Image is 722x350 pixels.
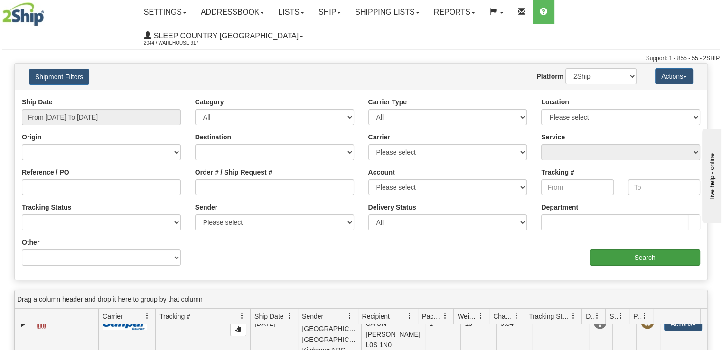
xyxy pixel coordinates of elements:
a: Recipient filter column settings [402,308,418,324]
a: Charge filter column settings [508,308,525,324]
label: Category [195,97,224,107]
label: Destination [195,132,231,142]
a: Settings [137,0,194,24]
a: Shipment Issues filter column settings [613,308,629,324]
a: Ship [311,0,348,24]
input: To [628,179,700,195]
span: Carrier [103,312,123,321]
button: Copy to clipboard [230,322,246,336]
button: Actions [655,68,693,84]
span: Recipient [362,312,390,321]
a: Tracking Status filter column settings [565,308,581,324]
a: Lists [271,0,311,24]
span: Packages [422,312,442,321]
label: Account [368,167,395,177]
span: Charge [493,312,513,321]
a: Addressbook [194,0,272,24]
label: Carrier [368,132,390,142]
img: logo2044.jpg [2,2,44,26]
label: Location [541,97,569,107]
label: Order # / Ship Request # [195,167,272,177]
input: Search [590,249,700,266]
a: Sender filter column settings [342,308,358,324]
a: Reports [427,0,482,24]
a: Weight filter column settings [473,308,489,324]
a: Shipping lists [348,0,426,24]
label: Tracking # [541,167,574,177]
span: Sleep Country [GEOGRAPHIC_DATA] [151,32,299,40]
input: From [541,179,613,195]
span: Pickup Status [633,312,641,321]
label: Sender [195,203,217,212]
span: Sender [302,312,323,321]
span: 2044 / Warehouse 917 [144,38,215,48]
label: Ship Date [22,97,53,107]
span: Ship Date [254,312,283,321]
a: Tracking # filter column settings [234,308,250,324]
label: Other [22,238,39,247]
label: Department [541,203,578,212]
div: Support: 1 - 855 - 55 - 2SHIP [2,55,720,63]
a: Carrier filter column settings [139,308,155,324]
label: Platform [536,72,563,81]
div: live help - online [7,8,88,15]
label: Origin [22,132,41,142]
a: Sleep Country [GEOGRAPHIC_DATA] 2044 / Warehouse 917 [137,24,310,48]
span: Weight [458,312,478,321]
span: Tracking Status [529,312,570,321]
label: Service [541,132,565,142]
a: Pickup Status filter column settings [637,308,653,324]
span: Pickup Not Assigned [640,316,654,330]
a: Ship Date filter column settings [281,308,298,324]
span: Unknown [593,316,606,330]
a: Delivery Status filter column settings [589,308,605,324]
iframe: chat widget [700,127,721,223]
a: Expand [19,320,28,329]
span: Delivery Status [586,312,594,321]
label: Delivery Status [368,203,416,212]
span: Tracking # [159,312,190,321]
button: Shipment Filters [29,69,89,85]
label: Carrier Type [368,97,407,107]
label: Reference / PO [22,167,69,177]
div: grid grouping header [15,290,707,309]
span: Shipment Issues [609,312,618,321]
a: Packages filter column settings [437,308,453,324]
label: Tracking Status [22,203,71,212]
